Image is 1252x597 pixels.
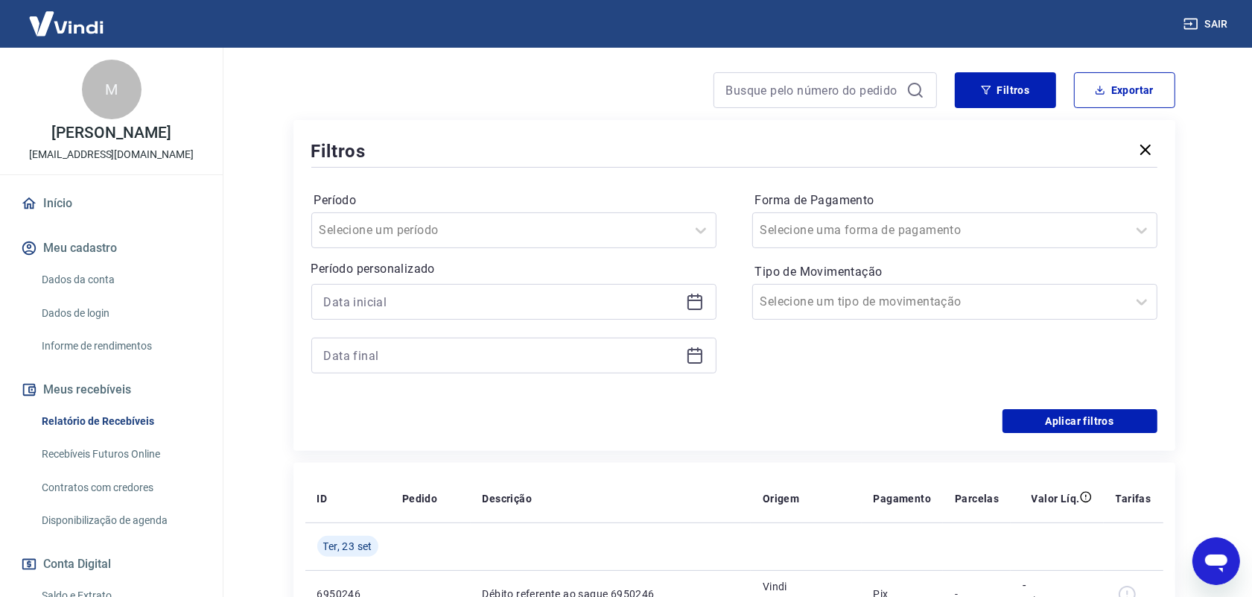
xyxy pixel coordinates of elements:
[755,192,1154,209] label: Forma de Pagamento
[1116,491,1151,506] p: Tarifas
[36,439,205,470] a: Recebíveis Futuros Online
[1032,491,1080,506] p: Valor Líq.
[1074,72,1175,108] button: Exportar
[311,260,716,278] p: Período personalizado
[955,491,999,506] p: Parcelas
[36,298,205,329] a: Dados de login
[1180,10,1234,38] button: Sair
[323,539,372,554] span: Ter, 23 set
[29,147,194,162] p: [EMAIL_ADDRESS][DOMAIN_NAME]
[874,491,932,506] p: Pagamento
[36,331,205,361] a: Informe de rendimentos
[483,491,533,506] p: Descrição
[18,548,205,581] button: Conta Digital
[36,473,205,503] a: Contratos com credores
[18,187,205,220] a: Início
[324,291,680,313] input: Data inicial
[1192,537,1240,585] iframe: Botão para abrir a janela de mensagens
[36,505,205,536] a: Disponibilização de agenda
[955,72,1056,108] button: Filtros
[51,125,171,141] p: [PERSON_NAME]
[18,1,115,46] img: Vindi
[18,373,205,406] button: Meus recebíveis
[324,344,680,367] input: Data final
[755,263,1154,281] label: Tipo de Movimentação
[82,60,142,119] div: M
[402,491,437,506] p: Pedido
[18,232,205,265] button: Meu cadastro
[763,491,799,506] p: Origem
[36,406,205,437] a: Relatório de Recebíveis
[1002,409,1157,433] button: Aplicar filtros
[36,265,205,295] a: Dados da conta
[726,79,900,101] input: Busque pelo número do pedido
[314,192,714,209] label: Período
[317,491,328,506] p: ID
[311,139,366,163] h5: Filtros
